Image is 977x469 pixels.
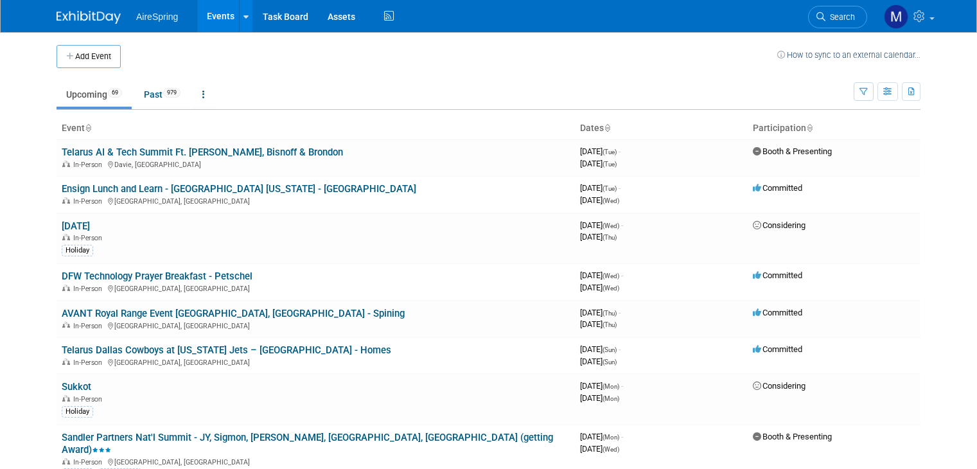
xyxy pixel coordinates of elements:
[73,458,106,466] span: In-Person
[619,308,621,317] span: -
[603,161,617,168] span: (Tue)
[603,310,617,317] span: (Thu)
[748,118,920,139] th: Participation
[603,434,619,441] span: (Mon)
[62,270,252,282] a: DFW Technology Prayer Breakfast - Petschel
[621,270,623,280] span: -
[580,381,623,391] span: [DATE]
[62,183,416,195] a: Ensign Lunch and Learn - [GEOGRAPHIC_DATA] [US_STATE] - [GEOGRAPHIC_DATA]
[806,123,813,133] a: Sort by Participation Type
[621,381,623,391] span: -
[62,322,70,328] img: In-Person Event
[580,308,621,317] span: [DATE]
[62,358,70,365] img: In-Person Event
[580,344,621,354] span: [DATE]
[753,344,802,354] span: Committed
[580,220,623,230] span: [DATE]
[85,123,91,133] a: Sort by Event Name
[62,161,70,167] img: In-Person Event
[62,197,70,204] img: In-Person Event
[603,321,617,328] span: (Thu)
[163,88,180,98] span: 979
[753,381,805,391] span: Considering
[753,308,802,317] span: Committed
[621,220,623,230] span: -
[884,4,908,29] img: Matthew Peck
[62,195,570,206] div: [GEOGRAPHIC_DATA], [GEOGRAPHIC_DATA]
[580,319,617,329] span: [DATE]
[603,272,619,279] span: (Wed)
[603,395,619,402] span: (Mon)
[580,195,619,205] span: [DATE]
[62,344,391,356] a: Telarus Dallas Cowboys at [US_STATE] Jets – [GEOGRAPHIC_DATA] - Homes
[603,148,617,155] span: (Tue)
[73,285,106,293] span: In-Person
[580,432,623,441] span: [DATE]
[619,344,621,354] span: -
[603,234,617,241] span: (Thu)
[777,50,920,60] a: How to sync to an external calendar...
[603,346,617,353] span: (Sun)
[134,82,190,107] a: Past979
[604,123,610,133] a: Sort by Start Date
[62,234,70,240] img: In-Person Event
[603,185,617,192] span: (Tue)
[62,432,553,456] a: Sandler Partners Nat'l Summit - JY, Sigmon, [PERSON_NAME], [GEOGRAPHIC_DATA], [GEOGRAPHIC_DATA] (...
[62,146,343,158] a: Telarus AI & Tech Summit Ft. [PERSON_NAME], Bisnoff & Brondon
[808,6,867,28] a: Search
[62,308,405,319] a: AVANT Royal Range Event [GEOGRAPHIC_DATA], [GEOGRAPHIC_DATA] - Spining
[62,357,570,367] div: [GEOGRAPHIC_DATA], [GEOGRAPHIC_DATA]
[621,432,623,441] span: -
[62,395,70,402] img: In-Person Event
[580,183,621,193] span: [DATE]
[62,285,70,291] img: In-Person Event
[62,456,570,466] div: [GEOGRAPHIC_DATA], [GEOGRAPHIC_DATA]
[603,383,619,390] span: (Mon)
[73,234,106,242] span: In-Person
[603,358,617,366] span: (Sun)
[825,12,855,22] span: Search
[603,285,619,292] span: (Wed)
[136,12,178,22] span: AireSpring
[62,245,93,256] div: Holiday
[580,393,619,403] span: [DATE]
[753,270,802,280] span: Committed
[62,406,93,418] div: Holiday
[62,320,570,330] div: [GEOGRAPHIC_DATA], [GEOGRAPHIC_DATA]
[73,197,106,206] span: In-Person
[57,45,121,68] button: Add Event
[580,232,617,242] span: [DATE]
[580,444,619,454] span: [DATE]
[62,159,570,169] div: Davie, [GEOGRAPHIC_DATA]
[753,183,802,193] span: Committed
[73,358,106,367] span: In-Person
[575,118,748,139] th: Dates
[619,146,621,156] span: -
[603,197,619,204] span: (Wed)
[580,146,621,156] span: [DATE]
[580,357,617,366] span: [DATE]
[603,222,619,229] span: (Wed)
[603,446,619,453] span: (Wed)
[62,283,570,293] div: [GEOGRAPHIC_DATA], [GEOGRAPHIC_DATA]
[62,458,70,465] img: In-Person Event
[73,395,106,403] span: In-Person
[580,270,623,280] span: [DATE]
[57,118,575,139] th: Event
[108,88,122,98] span: 69
[753,220,805,230] span: Considering
[580,159,617,168] span: [DATE]
[57,82,132,107] a: Upcoming69
[57,11,121,24] img: ExhibitDay
[753,146,832,156] span: Booth & Presenting
[753,432,832,441] span: Booth & Presenting
[73,322,106,330] span: In-Person
[73,161,106,169] span: In-Person
[580,283,619,292] span: [DATE]
[62,381,91,393] a: Sukkot
[62,220,90,232] a: [DATE]
[619,183,621,193] span: -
